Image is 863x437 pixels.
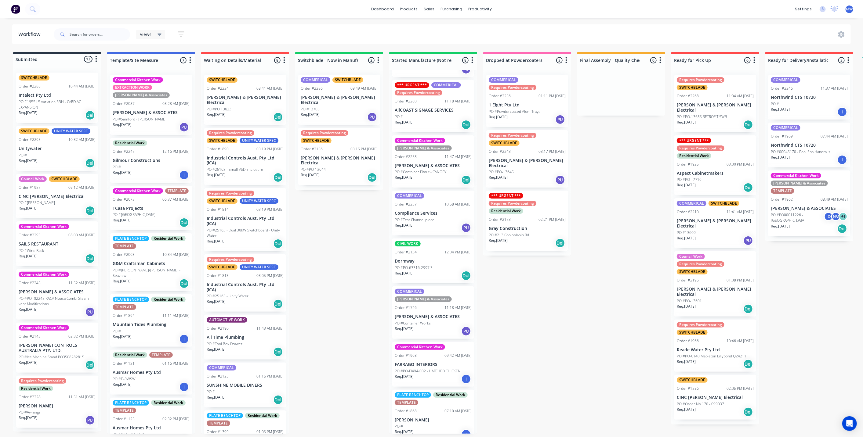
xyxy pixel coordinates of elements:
[743,183,753,192] div: Del
[301,106,320,112] p: PO #13705
[368,5,397,14] a: dashboard
[16,73,98,123] div: SWITCHBLADEOrder #228810:44 AM [DATE]Intalect Pty LtdPO #1955 L5 variation RBH - CARDIAC EXPANSIO...
[179,218,189,227] div: Del
[395,241,421,246] div: CIVIL WORK
[771,95,848,100] p: Northwind CTS 10720
[489,169,514,175] p: PO #PO-13645
[771,181,828,186] div: [PERSON_NAME] & Associates
[824,212,833,221] div: ID
[207,86,229,91] div: Order #2224
[301,146,323,152] div: Order #2156
[68,84,96,89] div: 10:44 AM [DATE]
[207,146,229,152] div: Order #1890
[395,270,414,276] p: Req. [DATE]
[743,120,753,130] div: Del
[19,146,96,151] p: Unitywater
[113,206,190,211] p: TCasa Projects
[727,93,754,99] div: 11:04 AM [DATE]
[179,279,189,288] div: Del
[392,286,474,339] div: COMMERICAL[PERSON_NAME] & AssociatesOrder #174611:18 AM [DATE][PERSON_NAME] & ASSOCIATESPO #Conta...
[204,188,286,251] div: Requires PowdercoatingSWITCHBLADEUNITY WATER SPECOrder #181403:19 PM [DATE]Industrial Controls Au...
[677,278,699,283] div: Order #2196
[489,109,540,114] p: PO #Powdercoated Alum Trays
[677,298,702,304] p: PO #PO-13601
[113,110,190,115] p: [PERSON_NAME] & ASSOCIATES
[207,172,226,178] p: Req. [DATE]
[395,120,414,125] p: Req. [DATE]
[19,75,49,81] div: SWITCHBLADE
[677,153,711,159] div: Residential Work
[392,191,474,235] div: COMMERICALOrder #225710:58 AM [DATE]Compliance ServicesPO #Test Channel pieceReq.[DATE]PU
[395,202,417,207] div: Order #2257
[113,267,190,278] p: PO #[PERSON_NAME]/[PERSON_NAME] - Seaview
[771,125,800,131] div: COMMERICAL
[771,224,790,229] p: Req. [DATE]
[113,158,190,163] p: Gilmour Constructions
[821,134,848,139] div: 07:44 AM [DATE]
[16,174,98,219] div: Council WorkSWITCHBLADEOrder #195709:12 AM [DATE]CINC [PERSON_NAME] ElectricalPO #[PERSON_NAME]Re...
[486,191,568,251] div: *** URGENT ***Requires PowdercoatingResidential WorkOrder #217302:21 PM [DATE]Gray ConstructionPO...
[395,175,414,180] p: Req. [DATE]
[301,167,326,172] p: PO #PO-13644
[298,75,380,125] div: COMMERICALSWITCHBLADEOrder #228609:49 AM [DATE][PERSON_NAME] & [PERSON_NAME] ElectricalPO #13705R...
[332,77,363,83] div: SWITCHBLADE
[677,120,696,125] p: Req. [DATE]
[677,338,699,344] div: Order #1966
[489,102,566,108] p: 1 Eight Pty Ltd
[395,326,414,331] p: Req. [DATE]
[113,101,135,106] div: Order #2087
[113,217,132,223] p: Req. [DATE]
[677,269,708,274] div: SWITCHBLADE
[395,265,433,270] p: PO #PO-63316-2997.3
[110,138,192,183] div: Residential WorkOrder #224712:16 PM [DATE]Gilmour ConstructionsPO #Req.[DATE]I
[16,323,98,373] div: Commercial Kitchen WorkOrder #214502:32 PM [DATE][PERSON_NAME] CONTROLS AUSTRALIA PTY. LTD.PO #Ic...
[19,253,38,259] p: Req. [DATE]
[771,107,790,112] p: Req. [DATE]
[489,77,518,83] div: COMMERICAL
[674,75,756,132] div: Requires PowdercoatingSWITCHBLADEOrder #226811:04 AM [DATE][PERSON_NAME] & [PERSON_NAME] Electric...
[113,188,163,194] div: Commercial Kitchen Work
[113,334,132,339] p: Req. [DATE]
[461,223,471,233] div: PU
[207,282,284,292] p: Industrial Controls Aust. Pty Ltd (ICA)
[11,5,20,14] img: Factory
[207,293,248,299] p: PO #25163 - Unity Water
[207,257,254,262] div: Requires Powdercoating
[207,156,284,166] p: Industrial Controls Aust. Pty Ltd (ICA)
[677,330,708,335] div: SWITCHBLADE
[256,326,284,331] div: 11:43 AM [DATE]
[395,211,472,216] p: Compliance Services
[113,85,152,90] div: EXTRACTION WORK
[207,138,238,143] div: SWITCHBLADE
[395,163,472,168] p: [PERSON_NAME] & ASSOCIATES
[19,185,41,190] div: Order #1957
[256,146,284,152] div: 03:19 PM [DATE]
[489,93,511,99] div: Order #2256
[19,224,69,229] div: Commercial Kitchen Work
[395,99,417,104] div: Order #2280
[301,112,320,117] p: Req. [DATE]
[489,149,511,154] div: Order #2243
[677,182,696,188] p: Req. [DATE]
[207,326,229,331] div: Order #2190
[367,112,377,122] div: PU
[19,84,41,89] div: Order #2288
[350,86,378,91] div: 09:49 AM [DATE]
[19,242,96,247] p: SAILS RESTAURANT
[207,317,247,323] div: AUTOMOTIVE WORK
[207,95,284,105] p: [PERSON_NAME] & [PERSON_NAME] Electrical
[677,102,754,113] p: [PERSON_NAME] & [PERSON_NAME] Electrical
[19,200,55,206] p: PO #[PERSON_NAME]
[240,264,278,270] div: UNITY WATER SPEC
[85,158,95,168] div: Del
[207,130,254,136] div: Requires Powdercoating
[179,334,189,344] div: I
[677,114,727,120] p: PO #PO-13685 RETROFIT SWB
[837,107,847,117] div: I
[110,75,192,135] div: Commercial Kitchen WorkEXTRACTION WORK[PERSON_NAME] & AssociatesOrder #208708:28 AM [DATE][PERSON...
[19,152,27,158] p: PO #
[19,176,47,182] div: Council Work
[367,173,377,182] div: Del
[489,208,523,214] div: Residential Work
[49,176,80,182] div: SWITCHBLADE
